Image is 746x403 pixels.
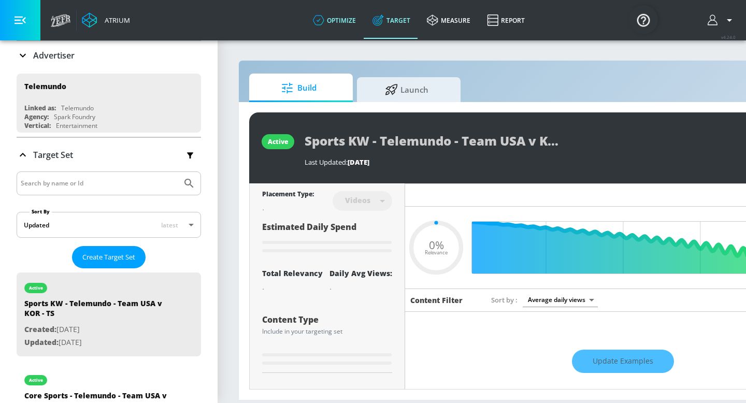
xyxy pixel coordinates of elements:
a: measure [419,2,479,39]
div: Sports KW - Telemundo - Team USA v KOR - TS [24,298,169,323]
div: active [268,137,288,146]
a: Target [364,2,419,39]
div: activeSports KW - Telemundo - Team USA v KOR - TSCreated:[DATE]Updated:[DATE] [17,272,201,356]
div: Daily Avg Views: [329,268,392,278]
p: Advertiser [33,50,75,61]
div: active [29,378,43,383]
div: Target Set [17,138,201,172]
div: Linked as: [24,104,56,112]
div: Total Relevancy [262,268,323,278]
div: Vertical: [24,121,51,130]
div: active [29,285,43,291]
div: TelemundoLinked as:TelemundoAgency:Spark FoundryVertical:Entertainment [17,74,201,133]
a: Atrium [82,12,130,28]
p: [DATE] [24,323,169,336]
span: Create Target Set [82,251,135,263]
div: Updated [24,221,49,229]
span: Updated: [24,337,59,347]
div: Placement Type: [262,190,314,200]
div: Telemundo [24,81,66,91]
div: Spark Foundry [54,112,95,121]
a: optimize [305,2,364,39]
span: Build [260,76,338,100]
div: Include in your targeting set [262,328,392,335]
span: latest [161,221,178,229]
span: Created: [24,324,56,334]
p: [DATE] [24,336,169,349]
div: Agency: [24,112,49,121]
input: Search by name or Id [21,177,178,190]
div: Entertainment [56,121,97,130]
p: Target Set [33,149,73,161]
span: Launch [367,77,446,102]
button: Create Target Set [72,246,146,268]
a: Report [479,2,533,39]
span: Relevance [425,250,448,255]
div: Telemundo [61,104,94,112]
h6: Content Filter [410,295,463,305]
label: Sort By [30,208,52,215]
div: Average daily views [523,293,598,307]
button: Open Resource Center [629,5,658,34]
div: Videos [340,196,376,205]
div: Advertiser [17,41,201,70]
span: [DATE] [348,157,369,167]
span: 0% [429,239,444,250]
div: Estimated Daily Spend [262,221,392,256]
span: v 4.24.0 [721,34,736,40]
div: Atrium [101,16,130,25]
span: Estimated Daily Spend [262,221,356,233]
div: Content Type [262,315,392,324]
span: Sort by [491,295,518,305]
